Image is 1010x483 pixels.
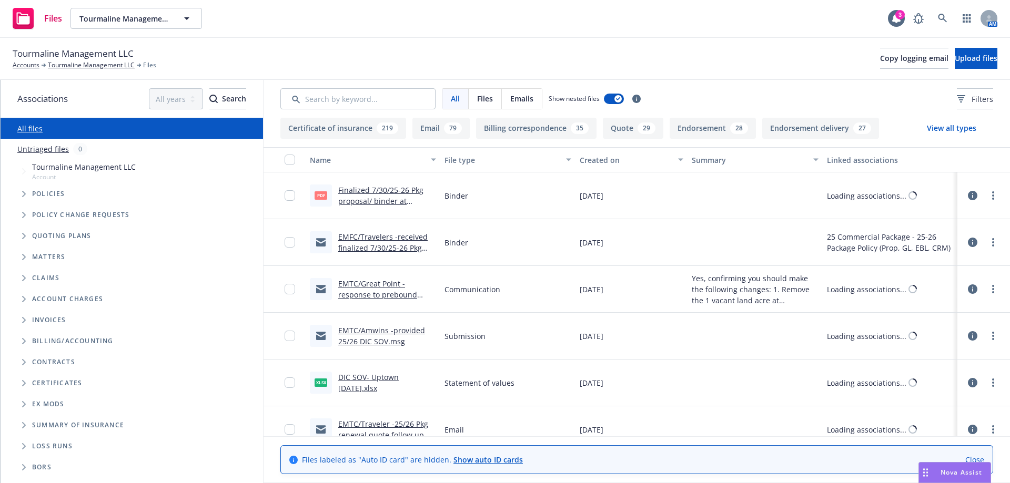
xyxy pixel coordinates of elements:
span: Filters [972,94,993,105]
span: xlsx [315,378,327,386]
a: Close [965,454,984,465]
button: Tourmaline Management LLC [70,8,202,29]
div: Tree Example [1,159,263,331]
div: Name [310,155,425,166]
button: Endorsement delivery [762,118,879,139]
a: Tourmaline Management LLC [48,60,135,70]
div: 3 [895,10,905,19]
a: Show auto ID cards [453,455,523,465]
div: Folder Tree Example [1,331,263,478]
button: Summary [688,147,822,172]
button: Certificate of insurance [280,118,406,139]
div: 219 [377,122,398,134]
input: Toggle Row Selected [285,190,295,201]
span: Invoices [32,317,66,323]
button: File type [440,147,575,172]
button: Quote [603,118,663,139]
span: Binder [445,190,468,201]
button: Email [412,118,470,139]
a: EMTC/Great Point -response to prebound audit .msg [338,279,417,311]
a: more [987,283,999,295]
span: Contracts [32,359,75,365]
input: Select all [285,155,295,165]
div: Linked associations [827,155,953,166]
a: Accounts [13,60,39,70]
input: Toggle Row Selected [285,424,295,435]
button: Filters [957,88,993,109]
span: BORs [32,464,52,470]
span: All [451,93,460,104]
div: Loading associations... [827,190,906,201]
div: Search [209,89,246,109]
div: 0 [73,143,87,155]
span: Matters [32,254,65,260]
span: Files [143,60,156,70]
div: File type [445,155,559,166]
span: Upload files [955,53,997,63]
div: Summary [692,155,806,166]
div: Loading associations... [827,284,906,295]
a: more [987,376,999,389]
span: Quoting plans [32,233,92,239]
a: EMFC/Travelers -received finalized 7/30/25-26 Pkg proposal/ binder at $485,480.msg [338,232,428,275]
span: Emails [510,93,533,104]
a: Search [932,8,953,29]
a: Switch app [956,8,977,29]
span: pdf [315,191,327,199]
a: more [987,423,999,436]
button: Created on [575,147,688,172]
button: View all types [910,118,993,139]
span: Loss Runs [32,443,73,449]
input: Toggle Row Selected [285,377,295,388]
div: 29 [638,122,655,134]
span: [DATE] [580,190,603,201]
a: Report a Bug [908,8,929,29]
span: [DATE] [580,237,603,248]
div: Loading associations... [827,424,906,435]
button: Nova Assist [918,462,991,483]
span: Files labeled as "Auto ID card" are hidden. [302,454,523,465]
span: Associations [17,92,68,106]
span: Files [477,93,493,104]
div: 25 Commercial Package - 25-26 Package Policy (Prop, GL, EBL, CRM) [827,231,953,253]
span: Communication [445,284,500,295]
a: EMTC/Traveler -25/26 Pkg renewal quote follow up, requested copy of SOV.msg [338,419,435,451]
span: [DATE] [580,331,603,342]
button: Endorsement [670,118,756,139]
span: Files [44,14,62,23]
div: Loading associations... [827,331,906,342]
button: Billing correspondence [476,118,597,139]
svg: Search [209,95,218,103]
span: [DATE] [580,377,603,388]
div: 28 [730,122,748,134]
span: [DATE] [580,424,603,435]
span: Account charges [32,296,103,302]
input: Search by keyword... [280,88,436,109]
a: more [987,330,999,342]
span: Tourmaline Management LLC [79,13,170,24]
span: Billing/Accounting [32,338,114,344]
span: Submission [445,331,486,342]
span: Policies [32,191,65,197]
div: Drag to move [919,463,932,482]
a: DIC SOV- Uptown [DATE].xlsx [338,372,399,393]
button: Name [306,147,440,172]
span: Binder [445,237,468,248]
div: 79 [444,122,462,134]
a: Untriaged files [17,143,69,155]
span: Certificates [32,380,82,386]
a: more [987,236,999,249]
button: SearchSearch [209,88,246,109]
button: Linked associations [823,147,957,172]
span: Policy change requests [32,212,129,218]
span: Tourmaline Management LLC [13,47,134,60]
span: Tourmaline Management LLC [32,161,136,172]
span: Filters [957,94,993,105]
span: Statement of values [445,377,514,388]
span: Nova Assist [941,468,982,477]
span: Yes, confirming you should make the following changes: 1. Remove the 1 vacant land acre at [STREE... [692,273,818,306]
input: Toggle Row Selected [285,331,295,341]
a: more [987,189,999,202]
span: Email [445,424,464,435]
a: All files [17,124,43,133]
